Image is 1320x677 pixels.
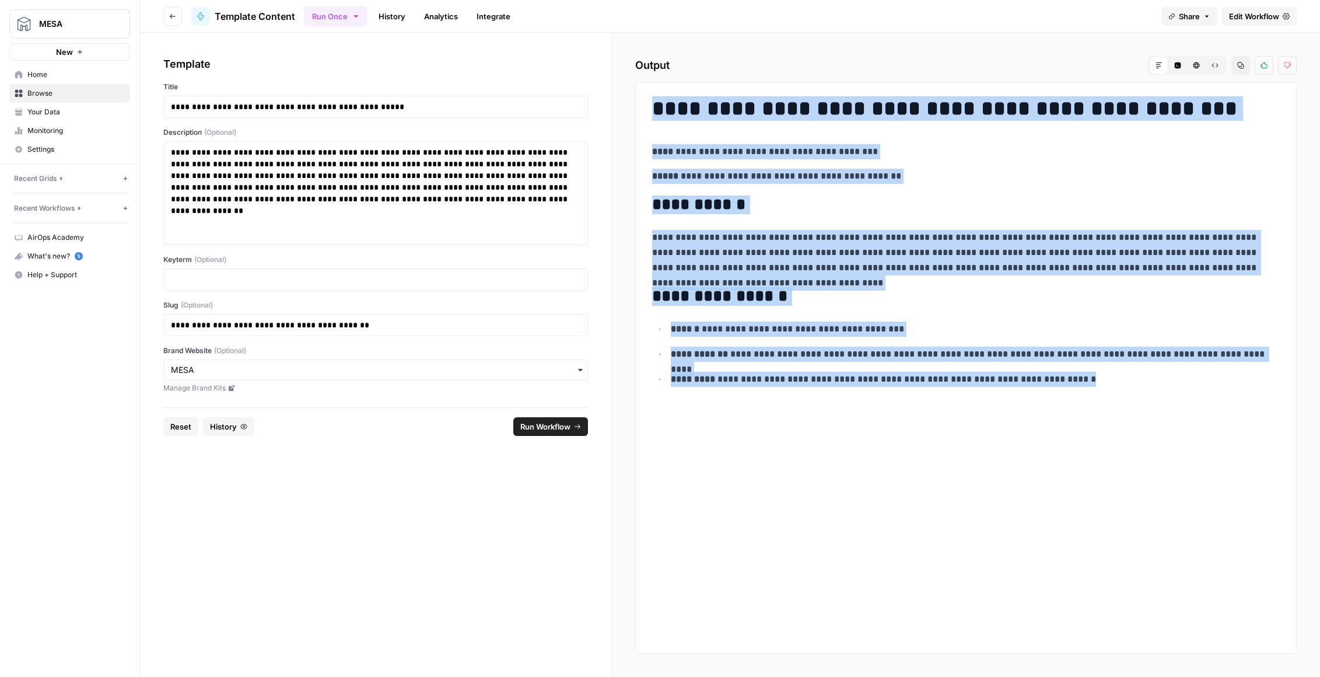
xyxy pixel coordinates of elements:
span: Settings [27,144,125,155]
button: Run Workflow [513,417,588,436]
button: Workspace: MESA [9,9,130,39]
a: Manage Brand Kits [163,383,588,393]
a: Your Data [9,103,130,121]
span: Share [1179,11,1200,22]
span: (Optional) [204,127,236,138]
button: Run Once [304,6,367,26]
span: AirOps Academy [27,232,125,243]
button: New [9,43,130,61]
div: Template [163,56,588,72]
span: Reset [170,421,191,432]
button: Share [1161,7,1217,26]
label: Title [163,82,588,92]
a: Browse [9,84,130,103]
button: Recent Workflows [14,203,121,214]
label: Keyterm [163,254,588,265]
label: Brand Website [163,346,588,356]
a: Settings [9,140,130,159]
a: 5 [75,252,83,260]
span: Recent Grids [14,173,57,184]
span: Monitoring [27,125,125,136]
button: History [203,417,254,436]
span: MESA [39,18,110,30]
span: Template Content [215,9,295,23]
h2: Output [635,56,1297,75]
button: What's new? 5 [9,247,130,266]
span: New [56,46,73,58]
span: (Optional) [214,346,246,356]
span: (Optional) [181,300,213,310]
div: What's new? [10,247,129,265]
span: Browse [27,88,125,99]
button: Recent Grids [14,173,121,184]
a: Monitoring [9,121,130,140]
span: Run Workflow [520,421,570,432]
a: Edit Workflow [1222,7,1297,26]
a: AirOps Academy [9,228,130,247]
span: History [210,421,237,432]
label: Slug [163,300,588,310]
input: MESA [171,364,580,376]
a: Template Content [191,7,295,26]
img: MESA Logo [13,13,34,34]
button: Reset [163,417,198,436]
a: Home [9,65,130,84]
span: Home [27,69,125,80]
text: 5 [77,253,80,259]
a: Analytics [417,7,465,26]
button: Help + Support [9,266,130,284]
span: Help + Support [27,270,125,280]
span: Your Data [27,107,125,117]
a: Integrate [470,7,517,26]
span: (Optional) [194,254,226,265]
span: Edit Workflow [1229,11,1279,22]
a: History [372,7,412,26]
label: Description [163,127,588,138]
span: Recent Workflows [14,203,75,214]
